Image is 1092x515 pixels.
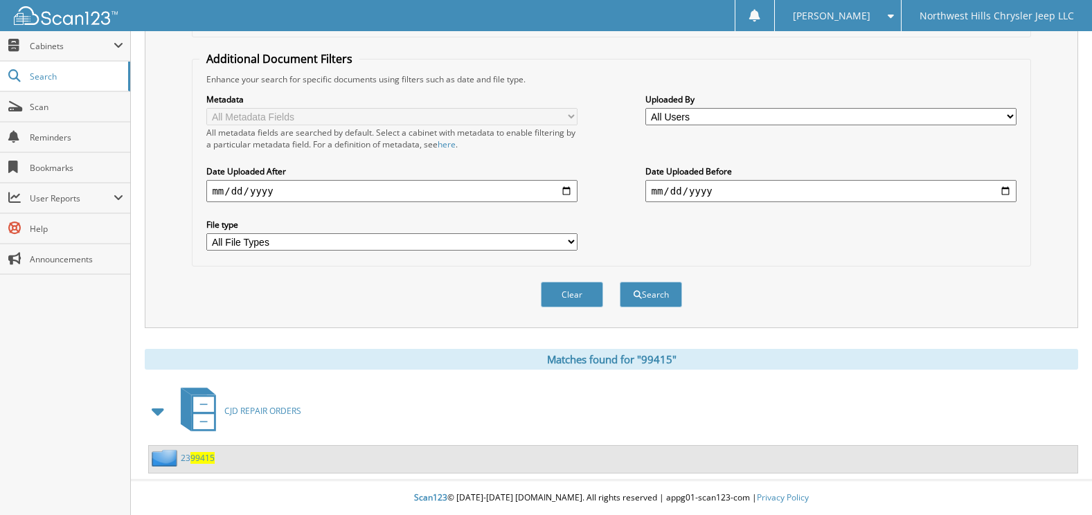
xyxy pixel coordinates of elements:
input: start [206,180,577,202]
div: © [DATE]-[DATE] [DOMAIN_NAME]. All rights reserved | appg01-scan123-com | [131,481,1092,515]
a: CJD REPAIR ORDERS [172,383,301,438]
iframe: Chat Widget [1023,449,1092,515]
button: Clear [541,282,603,307]
span: Help [30,223,123,235]
span: Reminders [30,132,123,143]
span: Cabinets [30,40,114,52]
span: Announcements [30,253,123,265]
span: CJD REPAIR ORDERS [224,405,301,417]
input: end [645,180,1016,202]
a: Privacy Policy [757,491,809,503]
span: 99415 [190,452,215,464]
img: folder2.png [152,449,181,467]
span: Scan [30,101,123,113]
label: Metadata [206,93,577,105]
span: Scan123 [414,491,447,503]
label: File type [206,219,577,231]
legend: Additional Document Filters [199,51,359,66]
a: here [438,138,456,150]
span: [PERSON_NAME] [793,12,870,20]
span: Bookmarks [30,162,123,174]
div: All metadata fields are searched by default. Select a cabinet with metadata to enable filtering b... [206,127,577,150]
button: Search [620,282,682,307]
div: Matches found for "99415" [145,349,1078,370]
span: User Reports [30,192,114,204]
img: scan123-logo-white.svg [14,6,118,25]
span: Search [30,71,121,82]
a: 2399415 [181,452,215,464]
label: Date Uploaded After [206,165,577,177]
div: Enhance your search for specific documents using filters such as date and file type. [199,73,1023,85]
label: Date Uploaded Before [645,165,1016,177]
span: Northwest Hills Chrysler Jeep LLC [920,12,1074,20]
label: Uploaded By [645,93,1016,105]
